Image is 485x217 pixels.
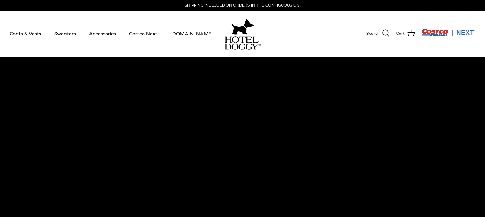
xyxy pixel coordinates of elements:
[83,23,122,44] a: Accessories
[4,23,47,44] a: Coats & Vests
[366,30,379,37] span: Search
[123,23,163,44] a: Costco Next
[421,33,475,37] a: Visit Costco Next
[48,23,82,44] a: Sweaters
[396,29,415,38] a: Cart
[231,17,254,36] img: hoteldoggy.com
[225,17,261,50] a: hoteldoggy.com hoteldoggycom
[396,30,405,37] span: Cart
[165,23,219,44] a: [DOMAIN_NAME]
[421,28,475,36] img: Costco Next
[225,36,261,50] img: hoteldoggycom
[366,29,390,38] a: Search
